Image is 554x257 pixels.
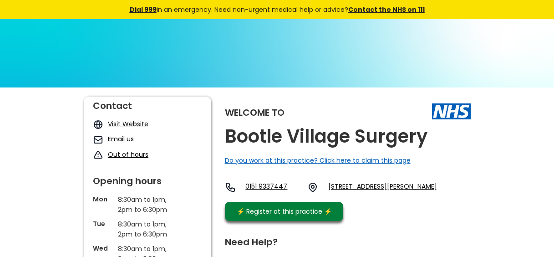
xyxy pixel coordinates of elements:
[93,97,202,110] div: Contact
[432,103,471,119] img: The NHS logo
[245,182,300,193] a: 0151 9337447
[348,5,425,14] a: Contact the NHS on 111
[93,219,113,228] p: Tue
[93,134,103,145] img: mail icon
[108,134,134,144] a: Email us
[232,206,337,216] div: ⚡️ Register at this practice ⚡️
[225,156,411,165] a: Do you work at this practice? Click here to claim this page
[93,119,103,130] img: globe icon
[68,5,487,15] div: in an emergency. Need non-urgent medical help or advice?
[225,202,343,221] a: ⚡️ Register at this practice ⚡️
[225,108,285,117] div: Welcome to
[225,182,236,193] img: telephone icon
[108,119,148,128] a: Visit Website
[93,172,202,185] div: Opening hours
[108,150,148,159] a: Out of hours
[130,5,157,14] a: Dial 999
[93,244,113,253] p: Wed
[225,233,462,247] div: Need Help?
[118,195,177,215] p: 8:30am to 1pm, 2pm to 6:30pm
[93,150,103,160] img: exclamation icon
[307,182,318,193] img: practice location icon
[328,182,437,193] a: [STREET_ADDRESS][PERSON_NAME]
[93,195,113,204] p: Mon
[118,219,177,239] p: 8:30am to 1pm, 2pm to 6:30pm
[225,126,427,147] h2: Bootle Village Surgery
